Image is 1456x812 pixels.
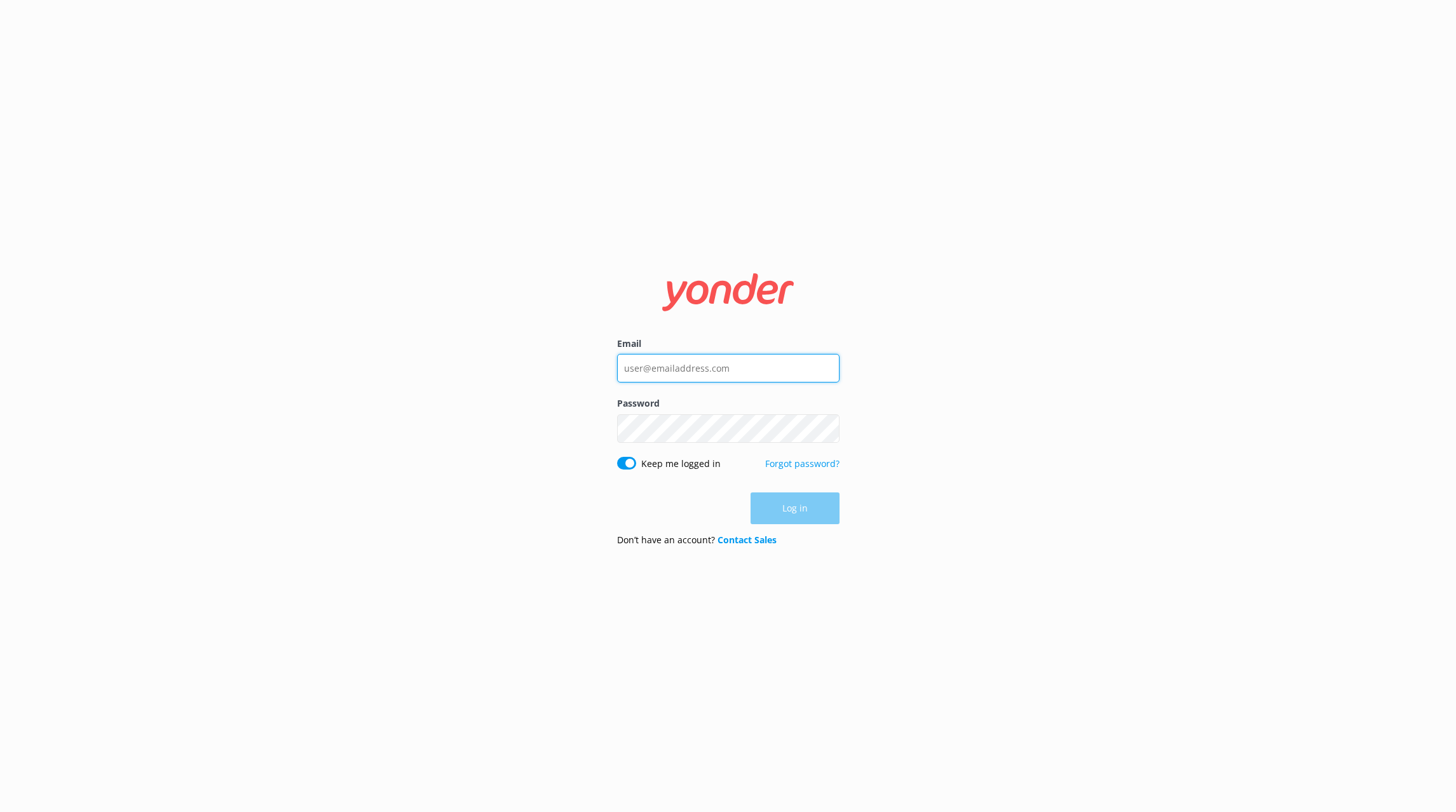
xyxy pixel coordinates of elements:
button: Show password [814,416,840,441]
a: Forgot password? [765,457,840,470]
a: Contact Sales [718,534,777,546]
input: user@emailaddress.com [617,354,840,382]
label: Keep me logged in [641,457,721,471]
label: Email [617,337,840,351]
label: Password [617,396,840,410]
p: Don’t have an account? [617,533,777,547]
